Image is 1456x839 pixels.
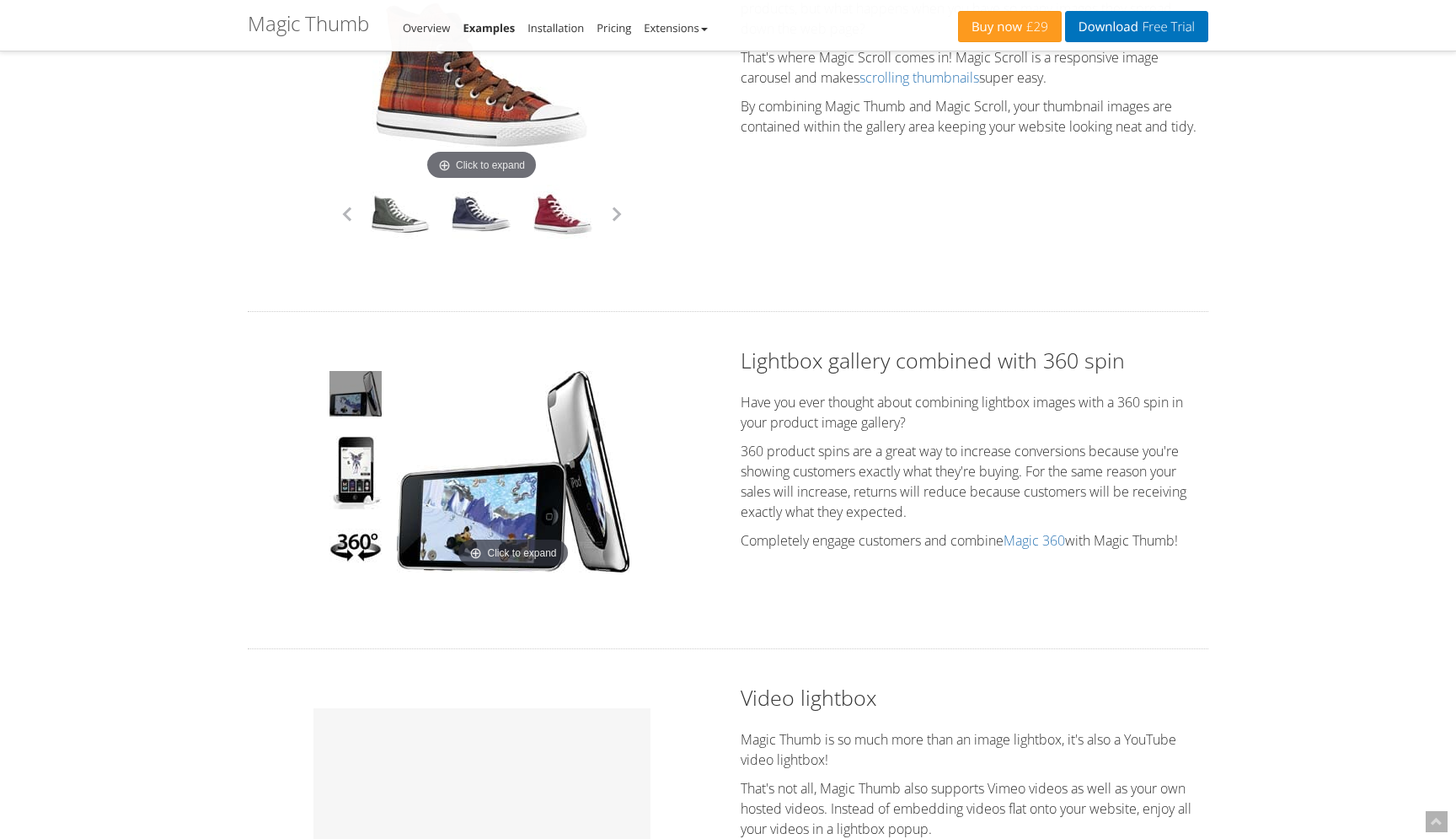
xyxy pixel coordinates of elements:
p: That's not all, Magic Thumb also supports Vimeo videos as well as your own hosted videos. Instead... [741,778,1208,839]
h2: Video lightbox [741,683,1208,713]
a: Magic 360 [1004,531,1065,550]
h2: Lightbox gallery combined with 360 spin [741,346,1208,375]
a: Extensions [644,20,707,35]
p: Completely engage customers and combine with Magic Thumb! [741,530,1208,551]
p: 360 product spins are a great way to increase conversions because you're showing customers exactl... [741,441,1208,522]
a: Examples [463,20,515,35]
p: Magic Thumb is so much more than an image lightbox, it's also a YouTube video lightbox! [741,729,1208,770]
a: Installation [527,20,584,35]
h1: Magic Thumb [248,13,369,35]
span: Free Trial [1138,20,1195,34]
a: Overview [403,20,450,35]
p: By combining Magic Thumb and Magic Scroll, your thumbnail images are contained within the gallery... [741,96,1208,137]
a: Pricing [597,20,631,35]
a: DownloadFree Trial [1065,11,1208,42]
p: Have you ever thought about combining lightbox images with a 360 spin in your product image gallery? [741,392,1208,433]
a: scrolling thumbnails [859,68,979,87]
a: Buy now£29 [958,11,1062,42]
p: That's where Magic Scroll comes in! Magic Scroll is a responsive image carousel and makes super e... [741,47,1208,88]
a: Click to expand [397,371,629,573]
span: £29 [1022,20,1048,34]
